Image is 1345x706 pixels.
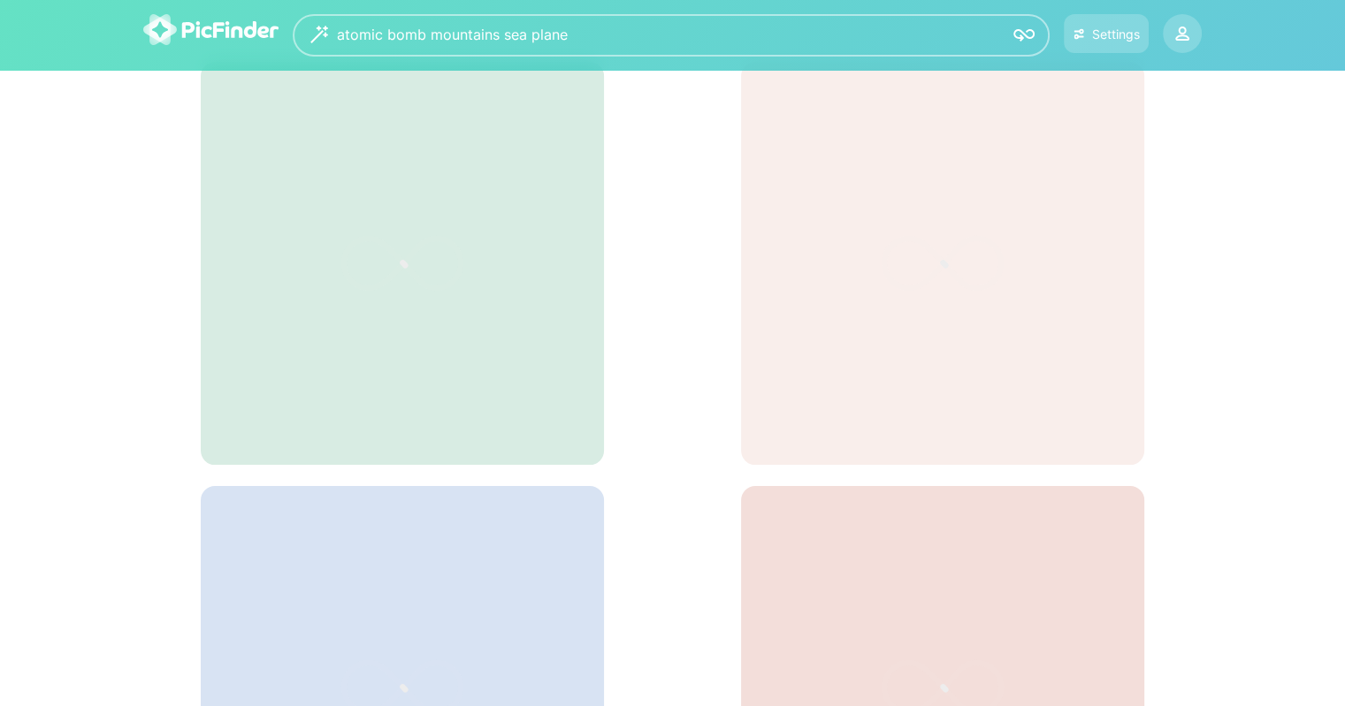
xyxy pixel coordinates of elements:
div: Settings [1091,27,1139,42]
img: icon-settings.svg [1074,27,1085,42]
img: icon-search.svg [1013,25,1035,46]
img: wizard.svg [310,26,328,43]
img: logo-picfinder-white-transparent.svg [143,14,279,45]
button: Settings [1064,14,1149,53]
